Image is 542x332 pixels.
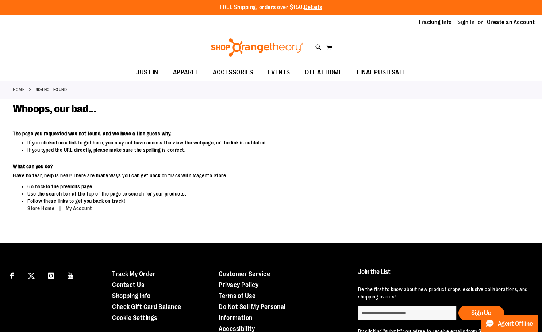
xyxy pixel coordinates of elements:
[66,205,92,211] a: My Account
[27,184,46,189] a: Go back
[487,18,535,26] a: Create an Account
[268,64,290,81] span: EVENTS
[357,64,406,81] span: FINAL PUSH SALE
[36,86,67,93] strong: 404 Not Found
[27,190,422,197] li: Use the search bar at the top of the page to search for your products.
[112,281,144,289] a: Contact Us
[481,315,538,332] button: Agent Offline
[457,18,475,26] a: Sign In
[173,64,199,81] span: APPAREL
[210,38,304,57] img: Shop Orangetheory
[27,183,422,190] li: to the previous page.
[13,130,422,137] dt: The page you requested was not found, and we have a fine guess why.
[358,286,528,300] p: Be the first to know about new product drops, exclusive collaborations, and shopping events!
[27,205,54,211] a: Store Home
[358,269,528,282] h4: Join the List
[56,202,65,215] span: |
[213,64,253,81] span: ACCESSORIES
[458,306,504,320] button: Sign Up
[305,64,342,81] span: OTF AT HOME
[27,139,422,146] li: If you clicked on a link to get here, you may not have access the view the webpage, or the link i...
[471,309,491,317] span: Sign Up
[112,314,157,321] a: Cookie Settings
[136,64,158,81] span: JUST IN
[358,306,457,320] input: enter email
[64,269,77,281] a: Visit our Youtube page
[418,18,452,26] a: Tracking Info
[28,273,35,279] img: Twitter
[13,86,24,93] a: Home
[27,146,422,154] li: If you typed the URL directly, please make sure the spelling is correct.
[13,172,422,179] dd: Have no fear, help is near! There are many ways you can get back on track with Magento Store.
[498,320,533,327] span: Agent Offline
[112,303,181,310] a: Check Gift Card Balance
[13,163,422,170] dt: What can you do?
[5,269,18,281] a: Visit our Facebook page
[25,269,38,281] a: Visit our X page
[219,292,255,300] a: Terms of Use
[219,270,270,278] a: Customer Service
[112,270,155,278] a: Track My Order
[27,197,422,212] li: Follow these links to get you back on track!
[45,269,57,281] a: Visit our Instagram page
[220,3,322,12] p: FREE Shipping, orders over $150.
[13,103,96,115] span: Whoops, our bad...
[304,4,322,11] a: Details
[219,303,286,321] a: Do Not Sell My Personal Information
[112,292,151,300] a: Shopping Info
[219,281,258,289] a: Privacy Policy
